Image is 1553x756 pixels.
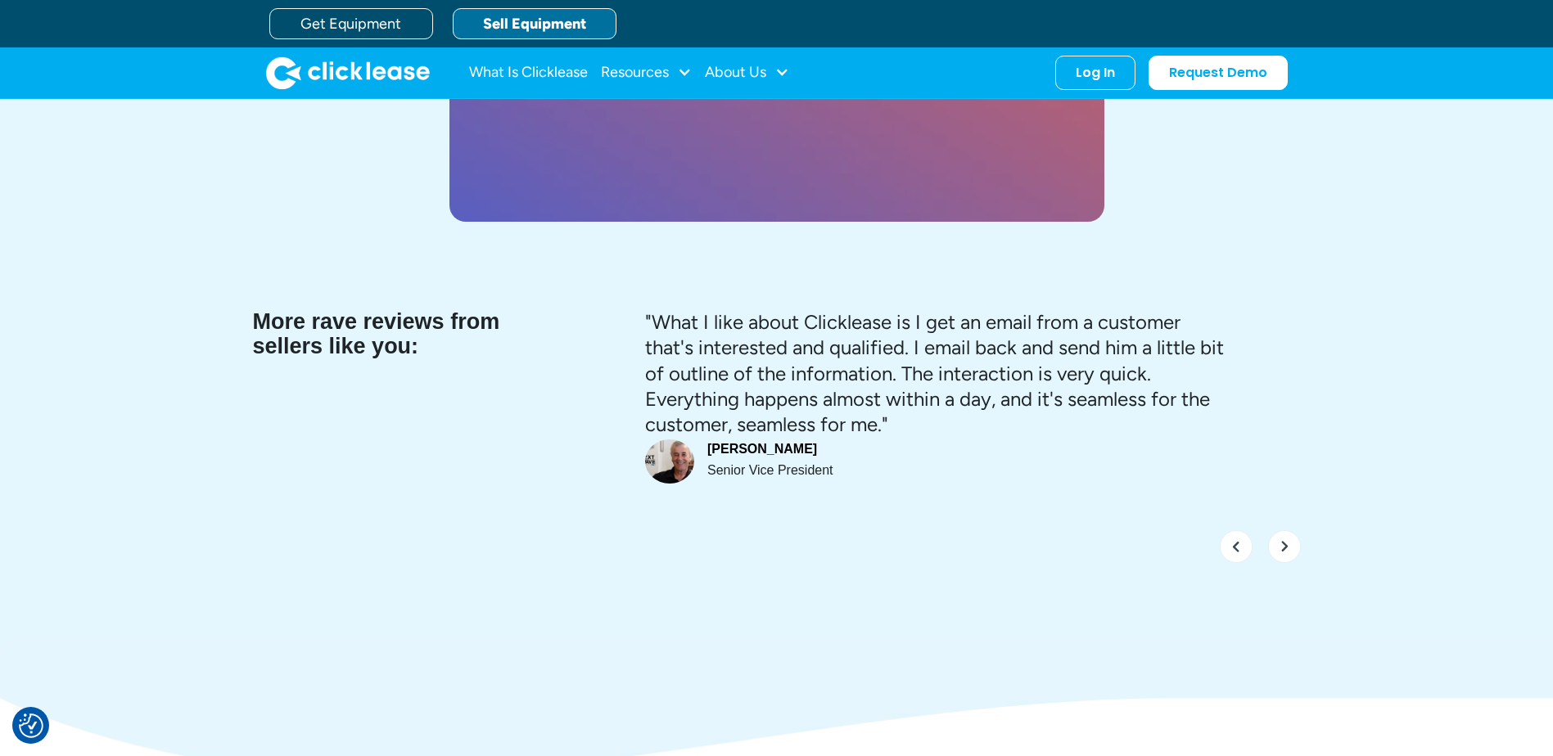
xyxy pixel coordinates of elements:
div: previous slide [1220,522,1253,571]
img: Revisit consent button [19,713,43,738]
a: Sell Equipment [453,8,616,39]
div: next slide [1268,522,1301,571]
a: Request Demo [1149,56,1288,90]
button: Consent Preferences [19,713,43,738]
h3: More rave reviews from sellers like you: [253,309,537,358]
p: "What I like about Clicklease is I get an email from a customer that's interested and qualified. ... [645,309,1231,437]
strong: [PERSON_NAME] [707,442,817,456]
div: 1 of 3 [611,309,1301,571]
div: About Us [705,56,789,89]
div: Senior Vice President [707,464,833,477]
div: Log In [1076,65,1115,81]
img: Clicklease logo [266,56,430,89]
a: What Is Clicklease [469,56,588,89]
img: a smiling man in a black shirt in a room [645,439,694,484]
a: Get Equipment [269,8,433,39]
div: carousel [611,309,1301,571]
div: Resources [601,56,692,89]
a: home [266,56,430,89]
